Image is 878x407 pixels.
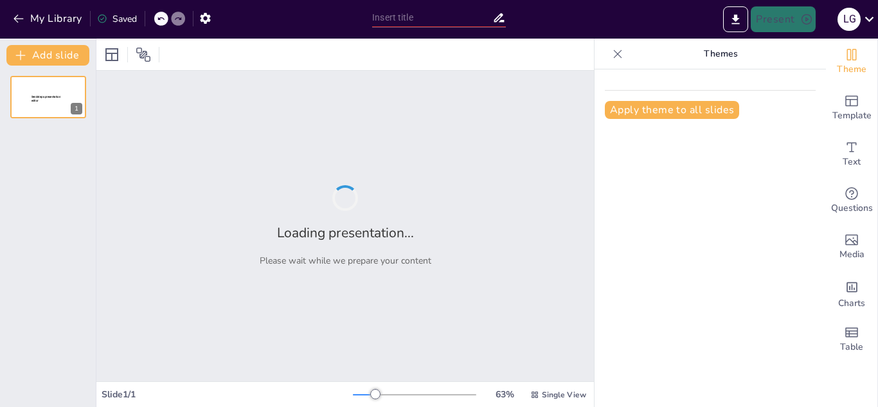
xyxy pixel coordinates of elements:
span: Charts [838,296,865,311]
h2: Loading presentation... [277,224,414,242]
span: Text [843,155,861,169]
div: Add a table [826,316,877,363]
span: Template [832,109,872,123]
button: L G [838,6,861,32]
div: 1 [71,103,82,114]
p: Please wait while we prepare your content [260,255,431,267]
div: Add text boxes [826,131,877,177]
div: 1 [10,76,86,118]
span: Position [136,47,151,62]
div: Layout [102,44,122,65]
div: 63 % [489,388,520,401]
button: Add slide [6,45,89,66]
div: Add ready made slides [826,85,877,131]
button: Apply theme to all slides [605,101,739,119]
div: Add images, graphics, shapes or video [826,224,877,270]
button: My Library [10,8,87,29]
div: Change the overall theme [826,39,877,85]
div: L G [838,8,861,31]
button: Export to PowerPoint [723,6,748,32]
span: Sendsteps presentation editor [31,95,60,102]
div: Slide 1 / 1 [102,388,353,401]
span: Questions [831,201,873,215]
button: Present [751,6,815,32]
div: Saved [97,13,137,25]
div: Get real-time input from your audience [826,177,877,224]
div: Add charts and graphs [826,270,877,316]
span: Theme [837,62,866,77]
p: Themes [628,39,813,69]
span: Media [839,248,865,262]
input: Insert title [372,8,492,27]
span: Table [840,340,863,354]
span: Single View [542,390,586,400]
